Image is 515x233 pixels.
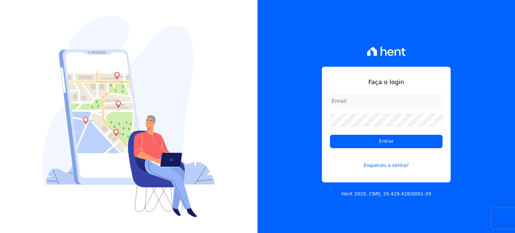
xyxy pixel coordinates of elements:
[330,95,443,108] input: Email
[330,77,443,86] h1: Faça o login
[330,135,443,148] input: Entrar
[330,154,443,169] a: Esqueceu a senha?
[341,190,431,197] p: Hent 2020. CNPJ: 35.429.428/0001-39
[43,16,215,217] img: Login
